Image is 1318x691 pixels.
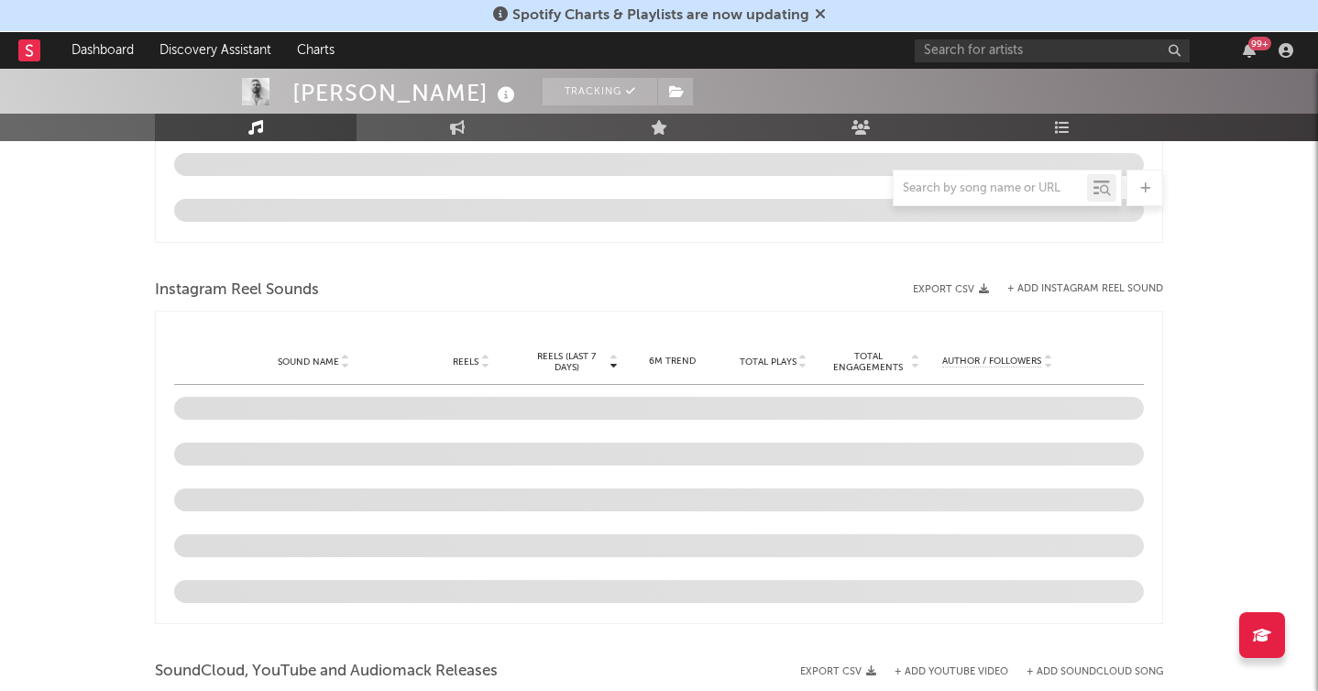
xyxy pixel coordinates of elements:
span: Sound Name [278,356,339,367]
button: + Add SoundCloud Song [1008,667,1163,677]
div: + Add Instagram Reel Sound [989,284,1163,294]
span: SoundCloud, YouTube and Audiomack Releases [155,661,498,683]
span: Reels (last 7 days) [526,351,607,373]
div: 99 + [1248,37,1271,50]
span: Total Engagements [829,351,909,373]
button: + Add SoundCloud Song [1027,667,1163,677]
input: Search for artists [915,39,1190,62]
div: 6M Trend [627,355,719,368]
span: Total Plays [740,356,796,367]
input: Search by song name or URL [894,181,1087,196]
span: Instagram Reel Sounds [155,280,319,302]
button: 99+ [1243,43,1256,58]
button: + Add Instagram Reel Sound [1007,284,1163,294]
a: Dashboard [59,32,147,69]
button: Export CSV [913,284,989,295]
button: + Add YouTube Video [895,667,1008,677]
a: Charts [284,32,347,69]
button: Tracking [543,78,657,105]
span: Dismiss [815,8,826,23]
span: Reels [453,356,478,367]
div: [PERSON_NAME] [292,78,520,108]
span: Author / Followers [942,356,1041,367]
div: + Add YouTube Video [876,667,1008,677]
a: Discovery Assistant [147,32,284,69]
button: Export CSV [800,666,876,677]
span: Spotify Charts & Playlists are now updating [512,8,809,23]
